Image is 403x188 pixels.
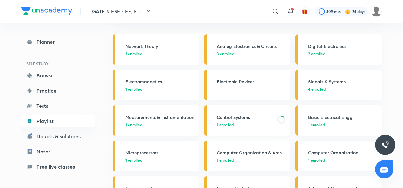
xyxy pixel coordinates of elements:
[125,43,195,49] h3: Network Theory
[113,34,199,65] a: Network Theory1 enrolled
[21,84,95,97] a: Practice
[217,149,287,156] h3: Computer Organization & Arch.
[125,78,195,85] h3: Electromagnetics
[217,51,234,56] span: 3 enrolled
[21,100,95,112] a: Tests
[21,7,72,15] img: Company Logo
[295,141,382,171] a: Computer Organization1 enrolled
[113,141,199,171] a: Microprocessors1 enrolled
[308,122,325,127] span: 1 enrolled
[21,69,95,82] a: Browse
[300,6,310,16] button: avatar
[217,78,287,85] h3: Electronic Devices
[302,9,307,14] img: avatar
[204,70,290,100] a: Electronic Devices
[217,43,287,49] h3: Analog Electronics & Circuits
[217,157,234,163] span: 1 enrolled
[125,149,195,156] h3: Microprocessors
[345,8,351,15] img: streak
[204,141,290,171] a: Computer Organization & Arch.1 enrolled
[21,160,95,173] a: Free live classes
[204,34,290,65] a: Analog Electronics & Circuits3 enrolled
[125,86,142,92] span: 1 enrolled
[308,149,378,156] h3: Computer Organization
[21,145,95,158] a: Notes
[308,157,325,163] span: 1 enrolled
[21,58,95,69] h6: SELF STUDY
[125,122,142,127] span: 1 enrolled
[21,130,95,143] a: Doubts & solutions
[308,78,378,85] h3: Signals & Systems
[308,86,326,92] span: 4 enrolled
[295,105,382,136] a: Basic Electrical Engg1 enrolled
[113,105,199,136] a: Measurements & Instrumentation1 enrolled
[295,70,382,100] a: Signals & Systems4 enrolled
[125,114,195,120] h3: Measurements & Instrumentation
[125,51,142,56] span: 1 enrolled
[21,36,95,48] a: Planner
[308,114,378,120] h3: Basic Electrical Engg
[88,5,156,18] button: GATE & ESE - EE, E ...
[295,34,382,65] a: Digital Electronics2 enrolled
[217,114,274,120] h3: Control Systems
[308,51,325,56] span: 2 enrolled
[21,115,95,127] a: Playlist
[21,7,72,16] a: Company Logo
[217,122,234,127] span: 1 enrolled
[308,43,378,49] h3: Digital Electronics
[125,157,142,163] span: 1 enrolled
[381,141,389,149] img: ttu
[113,70,199,100] a: Electromagnetics1 enrolled
[204,105,290,136] a: Control Systems1 enrolled
[371,6,382,17] img: sawan Patel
